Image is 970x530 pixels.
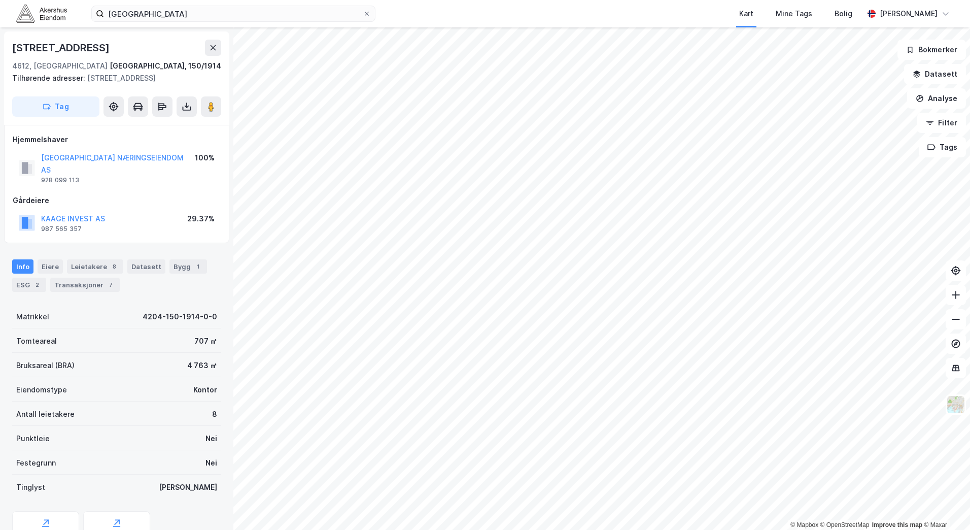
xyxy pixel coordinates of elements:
div: 8 [109,261,119,272]
div: [STREET_ADDRESS] [12,72,213,84]
div: Bygg [169,259,207,274]
button: Bokmerker [897,40,966,60]
div: Mine Tags [776,8,812,20]
div: Nei [205,433,217,445]
div: Hjemmelshaver [13,134,221,146]
div: Kart [739,8,753,20]
div: Kontor [193,384,217,396]
div: Tomteareal [16,335,57,347]
div: Festegrunn [16,457,56,469]
div: Eiendomstype [16,384,67,396]
div: Leietakere [67,259,123,274]
div: [PERSON_NAME] [159,481,217,493]
div: Kontrollprogram for chat [919,481,970,530]
div: Bruksareal (BRA) [16,359,75,372]
div: Antall leietakere [16,408,75,420]
div: Tinglyst [16,481,45,493]
a: Mapbox [790,521,818,528]
div: 707 ㎡ [194,335,217,347]
div: Datasett [127,259,165,274]
div: 2 [32,280,42,290]
a: Improve this map [872,521,922,528]
span: Tilhørende adresser: [12,74,87,82]
div: Transaksjoner [50,278,120,292]
div: [GEOGRAPHIC_DATA], 150/1914 [110,60,221,72]
div: [PERSON_NAME] [880,8,938,20]
div: Matrikkel [16,311,49,323]
div: 4204-150-1914-0-0 [143,311,217,323]
div: 987 565 357 [41,225,82,233]
div: 4 763 ㎡ [187,359,217,372]
div: Bolig [835,8,852,20]
iframe: Chat Widget [919,481,970,530]
input: Søk på adresse, matrikkel, gårdeiere, leietakere eller personer [104,6,363,21]
div: 928 099 113 [41,176,79,184]
div: Gårdeiere [13,194,221,207]
div: 7 [106,280,116,290]
button: Analyse [907,88,966,109]
button: Tag [12,96,99,117]
div: [STREET_ADDRESS] [12,40,112,56]
button: Datasett [904,64,966,84]
button: Tags [919,137,966,157]
div: 4612, [GEOGRAPHIC_DATA] [12,60,108,72]
img: Z [946,395,965,414]
button: Filter [917,113,966,133]
div: Eiere [38,259,63,274]
div: Nei [205,457,217,469]
img: akershus-eiendom-logo.9091f326c980b4bce74ccdd9f866810c.svg [16,5,67,22]
div: 100% [195,152,215,164]
div: Punktleie [16,433,50,445]
a: OpenStreetMap [820,521,870,528]
div: 8 [212,408,217,420]
div: Info [12,259,33,274]
div: 1 [193,261,203,272]
div: 29.37% [187,213,215,225]
div: ESG [12,278,46,292]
